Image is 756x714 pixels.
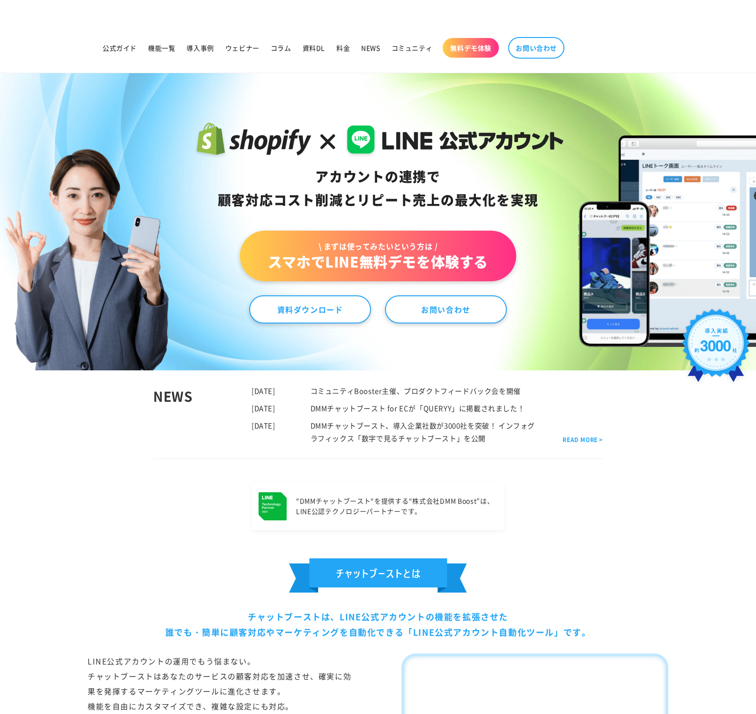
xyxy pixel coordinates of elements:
[311,386,521,396] a: コミュニティBooster主催、プロダクトフィードバック会を開催
[336,44,350,52] span: 料金
[186,44,214,52] span: 導入事例
[153,384,252,444] div: NEWS
[392,44,433,52] span: コミュニティ
[240,231,516,281] a: \ まずは使ってみたいという方は /スマホでLINE無料デモを体験する
[88,609,668,639] div: チャットブーストは、LINE公式アカウントの機能を拡張させた 誰でも・簡単に顧客対応やマーケティングを自動化できる「LINE公式アカウント自動化ツール」です。
[678,305,754,391] img: 導入実績約3000社
[516,44,557,52] span: お問い合わせ
[265,38,297,58] a: コラム
[311,421,535,443] a: DMMチャットブースト、導入企業社数が3000社を突破！ インフォグラフィックス「数字で見るチャットブースト」を公開
[193,165,564,212] div: アカウントの連携で 顧客対応コスト削減と リピート売上の 最大化を実現
[181,38,219,58] a: 導入事例
[252,386,275,396] time: [DATE]
[303,44,325,52] span: 資料DL
[148,44,175,52] span: 機能一覧
[311,403,525,413] a: DMMチャットブースト for ECが「QUERYY」に掲載されました！
[385,295,507,323] a: お問い合わせ
[356,38,385,58] a: NEWS
[220,38,265,58] a: ウェビナー
[450,44,491,52] span: 無料デモ体験
[297,38,331,58] a: 資料DL
[296,496,494,517] p: “DMMチャットブースト“を提供する “株式会社DMM Boost”は、 LINE公認テクノロジーパートナーです。
[252,421,275,430] time: [DATE]
[289,558,467,593] img: チェットブーストとは
[271,44,291,52] span: コラム
[268,241,488,251] span: \ まずは使ってみたいという方は /
[142,38,181,58] a: 機能一覧
[331,38,356,58] a: 料金
[563,435,603,445] a: READ MORE >
[386,38,438,58] a: コミュニティ
[97,38,142,58] a: 公式ガイド
[508,37,564,59] a: お問い合わせ
[252,403,275,413] time: [DATE]
[103,44,137,52] span: 公式ガイド
[225,44,259,52] span: ウェビナー
[443,38,499,58] a: 無料デモ体験
[249,295,371,323] a: 資料ダウンロード
[361,44,380,52] span: NEWS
